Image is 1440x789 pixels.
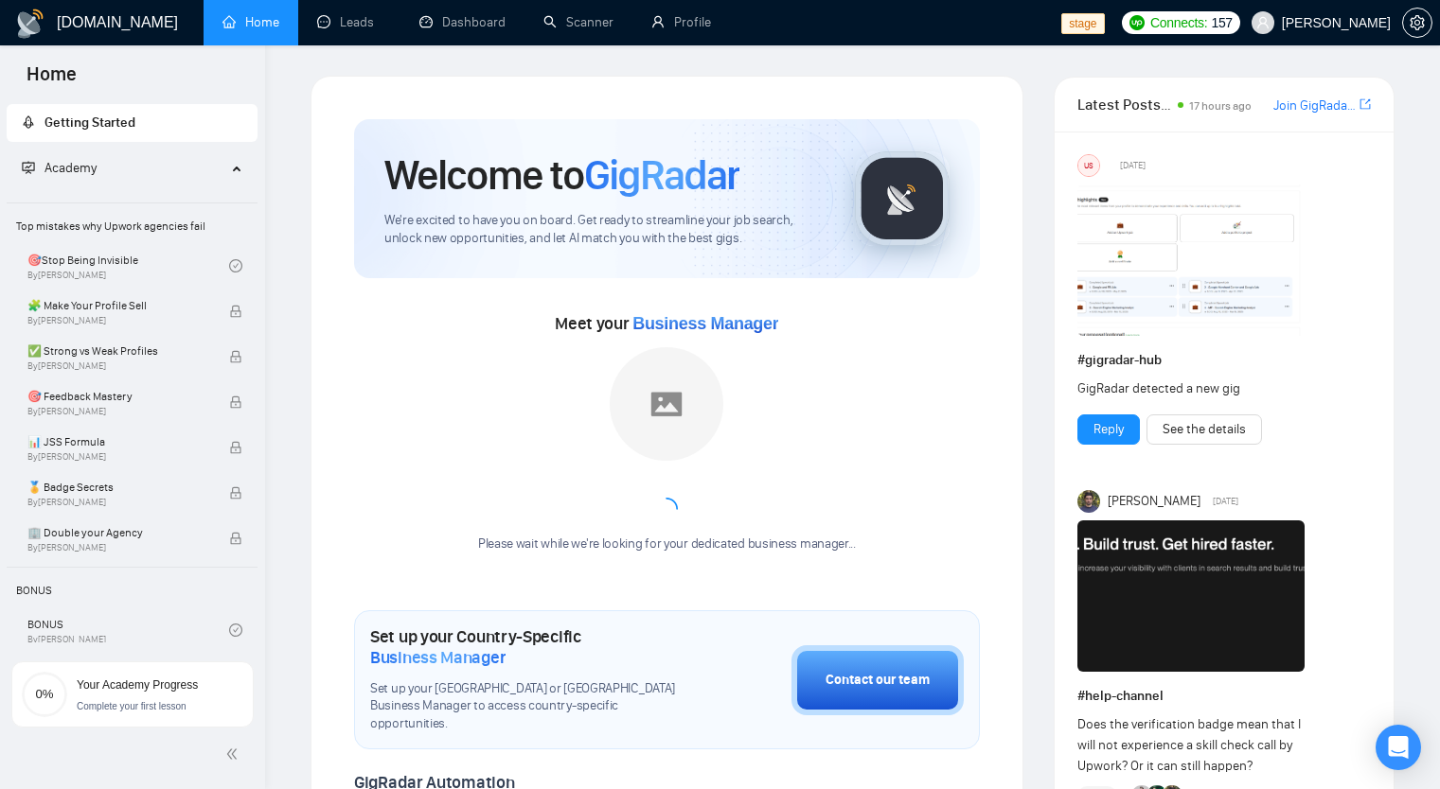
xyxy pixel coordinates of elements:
[229,623,242,637] span: check-circle
[27,406,209,417] span: By [PERSON_NAME]
[22,688,67,700] span: 0%
[467,535,867,553] div: Please wait while we're looking for your dedicated business manager...
[22,161,35,174] span: fund-projection-screen
[22,160,97,176] span: Academy
[1077,520,1305,672] img: F09EZLHMK8X-Screenshot%202025-09-16%20at%205.00.41%E2%80%AFpm.png
[826,670,930,691] div: Contact our team
[370,647,506,668] span: Business Manager
[27,432,209,451] span: 📊 JSS Formula
[1402,8,1432,38] button: setting
[1077,93,1172,116] span: Latest Posts from the GigRadar Community
[1163,419,1246,440] a: See the details
[22,115,35,129] span: rocket
[791,645,964,715] button: Contact our team
[1256,16,1270,29] span: user
[1077,714,1312,777] div: Does the verification badge mean that I will not experience a skill check call by Upwork? Or it c...
[1129,15,1145,30] img: upwork-logo.png
[229,395,242,409] span: lock
[27,478,209,497] span: 🏅 Badge Secrets
[1108,491,1200,512] span: [PERSON_NAME]
[1061,13,1104,34] span: stage
[1213,493,1238,510] span: [DATE]
[1077,378,1312,399] div: GigRadar detected a new gig
[370,680,697,734] span: Set up your [GEOGRAPHIC_DATA] or [GEOGRAPHIC_DATA] Business Manager to access country-specific op...
[1376,725,1421,770] div: Open Intercom Messenger
[27,387,209,406] span: 🎯 Feedback Mastery
[229,259,242,272] span: check-circle
[9,571,256,609] span: BONUS
[27,315,209,326] span: By [PERSON_NAME]
[229,486,242,500] span: lock
[419,14,506,30] a: dashboardDashboard
[1077,686,1371,707] h1: # help-channel
[632,314,778,333] span: Business Manager
[1147,414,1262,445] button: See the details
[44,160,97,176] span: Academy
[1120,157,1146,174] span: [DATE]
[27,523,209,542] span: 🏢 Double your Agency
[27,542,209,553] span: By [PERSON_NAME]
[27,245,229,287] a: 🎯Stop Being InvisibleBy[PERSON_NAME]
[384,212,825,248] span: We're excited to have you on board. Get ready to streamline your job search, unlock new opportuni...
[1402,15,1432,30] a: setting
[1273,96,1356,116] a: Join GigRadar Slack Community
[229,532,242,545] span: lock
[384,149,739,201] h1: Welcome to
[229,441,242,454] span: lock
[222,14,279,30] a: homeHome
[229,350,242,363] span: lock
[584,149,739,201] span: GigRadar
[229,305,242,318] span: lock
[7,195,258,696] li: Academy Homepage
[1403,15,1431,30] span: setting
[1360,96,1371,112] span: export
[1093,419,1124,440] a: Reply
[543,14,613,30] a: searchScanner
[1189,99,1252,113] span: 17 hours ago
[27,451,209,463] span: By [PERSON_NAME]
[15,9,45,39] img: logo
[610,347,723,461] img: placeholder.png
[1360,96,1371,114] a: export
[225,745,244,763] span: double-left
[77,678,198,692] span: Your Academy Progress
[11,61,92,100] span: Home
[7,104,258,142] li: Getting Started
[1211,12,1232,33] span: 157
[652,495,681,523] span: loading
[9,207,256,245] span: Top mistakes why Upwork agencies fail
[44,114,135,131] span: Getting Started
[77,701,187,711] span: Complete your first lesson
[27,360,209,372] span: By [PERSON_NAME]
[370,626,697,668] h1: Set up your Country-Specific
[555,313,778,334] span: Meet your
[1150,12,1207,33] span: Connects:
[1077,184,1305,336] img: F09354QB7SM-image.png
[27,342,209,360] span: ✅ Strong vs Weak Profiles
[855,151,950,246] img: gigradar-logo.png
[1077,414,1140,445] button: Reply
[1078,155,1099,176] div: US
[651,14,711,30] a: userProfile
[27,497,209,508] span: By [PERSON_NAME]
[1077,350,1371,371] h1: # gigradar-hub
[27,609,229,651] a: BONUSBy[PERSON_NAME]
[1077,490,1100,513] img: Toby Fox-Mason
[317,14,382,30] a: messageLeads
[27,296,209,315] span: 🧩 Make Your Profile Sell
